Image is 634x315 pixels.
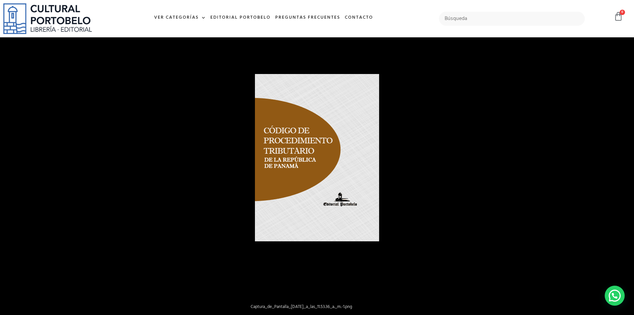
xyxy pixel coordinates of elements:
span: 0 [620,10,625,15]
input: Búsqueda [439,12,585,26]
a: Preguntas frecuentes [273,11,342,25]
div: Captura_de_Pantalla_[DATE]_a_las_11.53.36_a._m.-1.png [247,300,387,314]
a: Editorial Portobelo [208,11,273,25]
a: Contacto [342,11,375,25]
a: 0 [614,12,623,21]
a: Ver Categorías [152,11,208,25]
